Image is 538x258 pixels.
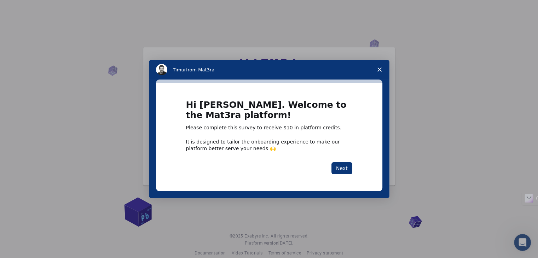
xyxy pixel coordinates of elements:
[186,139,352,151] div: It is designed to tailor the onboarding experience to make our platform better serve your needs 🙌
[370,60,389,80] span: Close survey
[331,162,352,174] button: Next
[186,67,214,72] span: from Mat3ra
[186,124,352,131] div: Please complete this survey to receive $10 in platform credits.
[173,67,186,72] span: Timur
[14,5,40,11] span: Support
[186,100,352,124] h1: Hi [PERSON_NAME]. Welcome to the Mat3ra platform!
[156,64,167,75] img: Profile image for Timur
